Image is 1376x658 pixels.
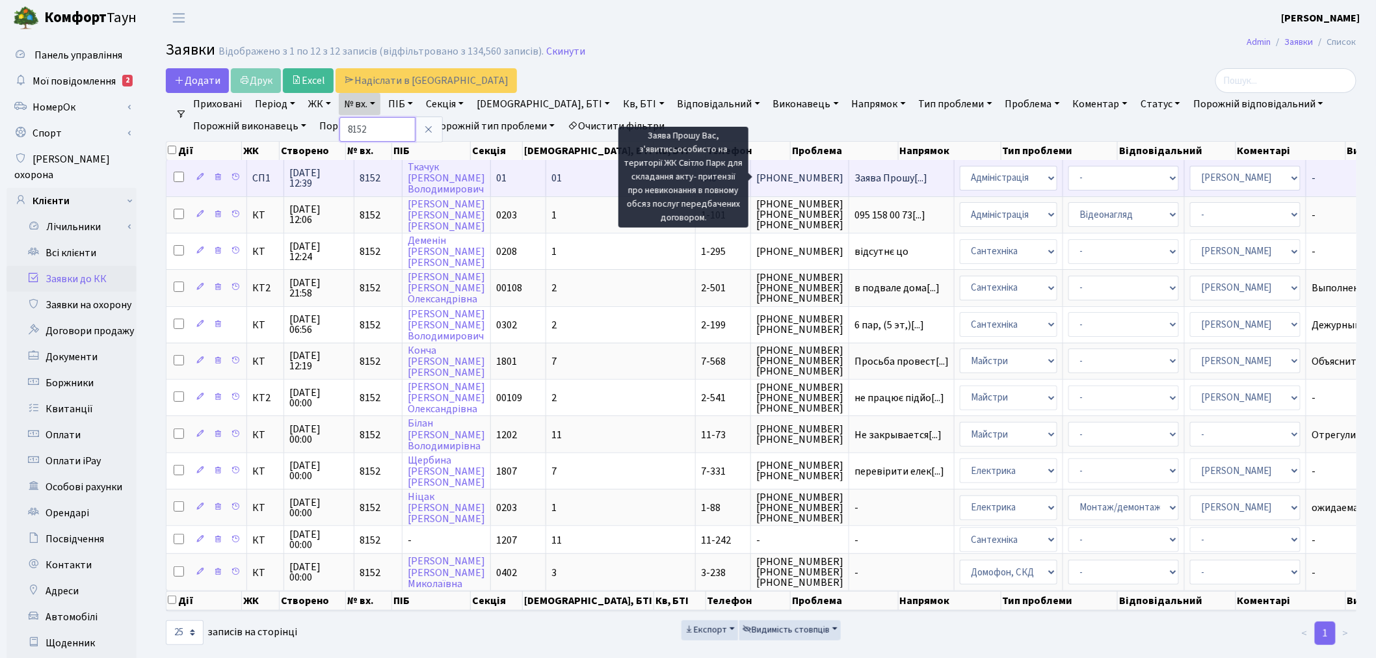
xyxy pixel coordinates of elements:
[289,388,349,408] span: [DATE] 00:00
[854,208,925,222] span: 095 158 00 73[...]
[360,391,380,405] span: 8152
[854,503,949,513] span: -
[551,354,557,369] span: 7
[408,233,485,270] a: Деменін[PERSON_NAME][PERSON_NAME]
[1228,29,1376,56] nav: breadcrumb
[701,391,726,405] span: 2-541
[360,318,380,332] span: 8152
[551,281,557,295] span: 2
[7,344,137,370] a: Документи
[1118,142,1236,160] th: Відповідальний
[360,244,380,259] span: 8152
[188,115,311,137] a: Порожній виконавець
[854,568,949,578] span: -
[551,533,562,547] span: 11
[421,93,469,115] a: Секція
[7,94,137,120] a: НомерОк
[756,424,843,445] span: [PHONE_NUMBER] [PHONE_NUMBER]
[701,244,726,259] span: 1-295
[791,142,898,160] th: Проблема
[551,464,557,479] span: 7
[768,93,844,115] a: Виконавець
[551,244,557,259] span: 1
[681,620,738,640] button: Експорт
[428,115,560,137] a: Порожній тип проблеми
[408,197,485,233] a: [PERSON_NAME][PERSON_NAME][PERSON_NAME]
[701,281,726,295] span: 2-501
[408,555,485,591] a: [PERSON_NAME][PERSON_NAME]Миколаївна
[7,526,137,552] a: Посвідчення
[756,535,843,546] span: -
[854,281,940,295] span: в подвале дома[...]
[756,199,843,230] span: [PHONE_NUMBER] [PHONE_NUMBER] [PHONE_NUMBER]
[1001,591,1118,611] th: Тип проблеми
[701,464,726,479] span: 7-331
[289,204,349,225] span: [DATE] 12:06
[7,68,137,94] a: Мої повідомлення2
[218,46,544,58] div: Відображено з 1 по 12 з 12 записів (відфільтровано з 134,560 записів).
[847,93,911,115] a: Напрямок
[408,343,485,380] a: Конча[PERSON_NAME][PERSON_NAME]
[496,501,517,515] span: 0203
[252,430,278,440] span: КТ
[7,630,137,656] a: Щоденник
[1068,93,1133,115] a: Коментар
[7,266,137,292] a: Заявки до КК
[166,620,204,645] select: записів на сторінці
[1215,68,1356,93] input: Пошук...
[1135,93,1185,115] a: Статус
[392,591,471,611] th: ПІБ
[44,7,107,28] b: Комфорт
[252,568,278,578] span: КТ
[250,93,300,115] a: Період
[289,278,349,298] span: [DATE] 21:58
[854,391,944,405] span: не працює підйо[...]
[15,214,137,240] a: Лічильники
[408,380,485,416] a: [PERSON_NAME][PERSON_NAME]Олександрівна
[7,292,137,318] a: Заявки на охорону
[360,208,380,222] span: 8152
[360,354,380,369] span: 8152
[1118,591,1236,611] th: Відповідальний
[685,624,727,637] span: Експорт
[756,557,843,588] span: [PHONE_NUMBER] [PHONE_NUMBER] [PHONE_NUMBER]
[314,115,425,137] a: Порожній напрямок
[252,283,278,293] span: КТ2
[854,354,949,369] span: Просьба провест[...]
[7,120,137,146] a: Спорт
[289,562,349,583] span: [DATE] 00:00
[242,591,280,611] th: ЖК
[672,93,765,115] a: Відповідальний
[1188,93,1329,115] a: Порожній відповідальний
[13,5,39,31] img: logo.png
[252,503,278,513] span: КТ
[408,417,485,453] a: Білан[PERSON_NAME]Володимирівна
[1282,10,1360,26] a: [PERSON_NAME]
[163,7,195,29] button: Переключити навігацію
[756,460,843,481] span: [PHONE_NUMBER] [PHONE_NUMBER]
[360,281,380,295] span: 8152
[496,244,517,259] span: 0208
[551,208,557,222] span: 1
[756,173,843,183] span: [PHONE_NUMBER]
[252,356,278,367] span: КТ
[7,188,137,214] a: Клієнти
[289,497,349,518] span: [DATE] 00:00
[166,620,297,645] label: записів на сторінці
[496,464,517,479] span: 1807
[188,93,247,115] a: Приховані
[166,142,242,160] th: Дії
[252,173,278,183] span: СП1
[280,591,347,611] th: Створено
[743,624,830,637] span: Видимість стовпців
[523,142,654,160] th: [DEMOGRAPHIC_DATA], БТІ
[471,93,615,115] a: [DEMOGRAPHIC_DATA], БТІ
[854,246,949,257] span: відсутнє цо
[756,314,843,335] span: [PHONE_NUMBER] [PHONE_NUMBER]
[551,391,557,405] span: 2
[252,393,278,403] span: КТ2
[360,464,380,479] span: 8152
[701,354,726,369] span: 7-568
[756,382,843,414] span: [PHONE_NUMBER] [PHONE_NUMBER] [PHONE_NUMBER]
[496,533,517,547] span: 1207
